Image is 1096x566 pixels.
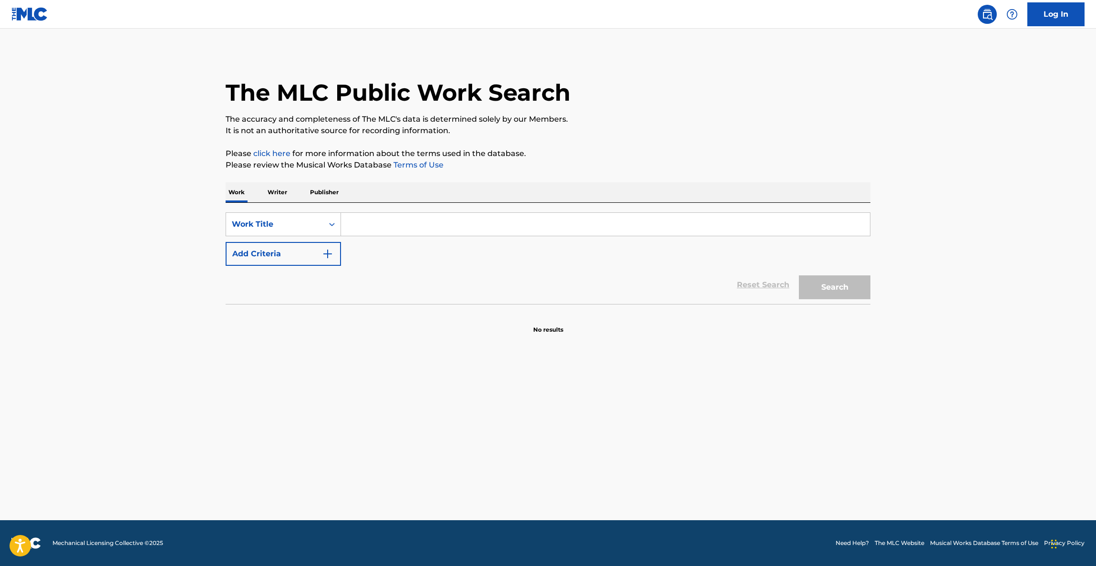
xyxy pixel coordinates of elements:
[1003,5,1022,24] div: Help
[232,219,318,230] div: Work Title
[1044,539,1085,547] a: Privacy Policy
[533,314,563,334] p: No results
[930,539,1038,547] a: Musical Works Database Terms of Use
[265,182,290,202] p: Writer
[11,537,41,549] img: logo
[226,212,870,304] form: Search Form
[392,160,444,169] a: Terms of Use
[52,539,163,547] span: Mechanical Licensing Collective © 2025
[226,242,341,266] button: Add Criteria
[226,182,248,202] p: Work
[1027,2,1085,26] a: Log In
[875,539,924,547] a: The MLC Website
[1048,520,1096,566] iframe: Chat Widget
[253,149,290,158] a: click here
[1051,530,1057,558] div: Drag
[226,125,870,136] p: It is not an authoritative source for recording information.
[226,159,870,171] p: Please review the Musical Works Database
[226,148,870,159] p: Please for more information about the terms used in the database.
[836,539,869,547] a: Need Help?
[226,78,570,107] h1: The MLC Public Work Search
[1006,9,1018,20] img: help
[226,114,870,125] p: The accuracy and completeness of The MLC's data is determined solely by our Members.
[982,9,993,20] img: search
[978,5,997,24] a: Public Search
[322,248,333,260] img: 9d2ae6d4665cec9f34b9.svg
[307,182,341,202] p: Publisher
[11,7,48,21] img: MLC Logo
